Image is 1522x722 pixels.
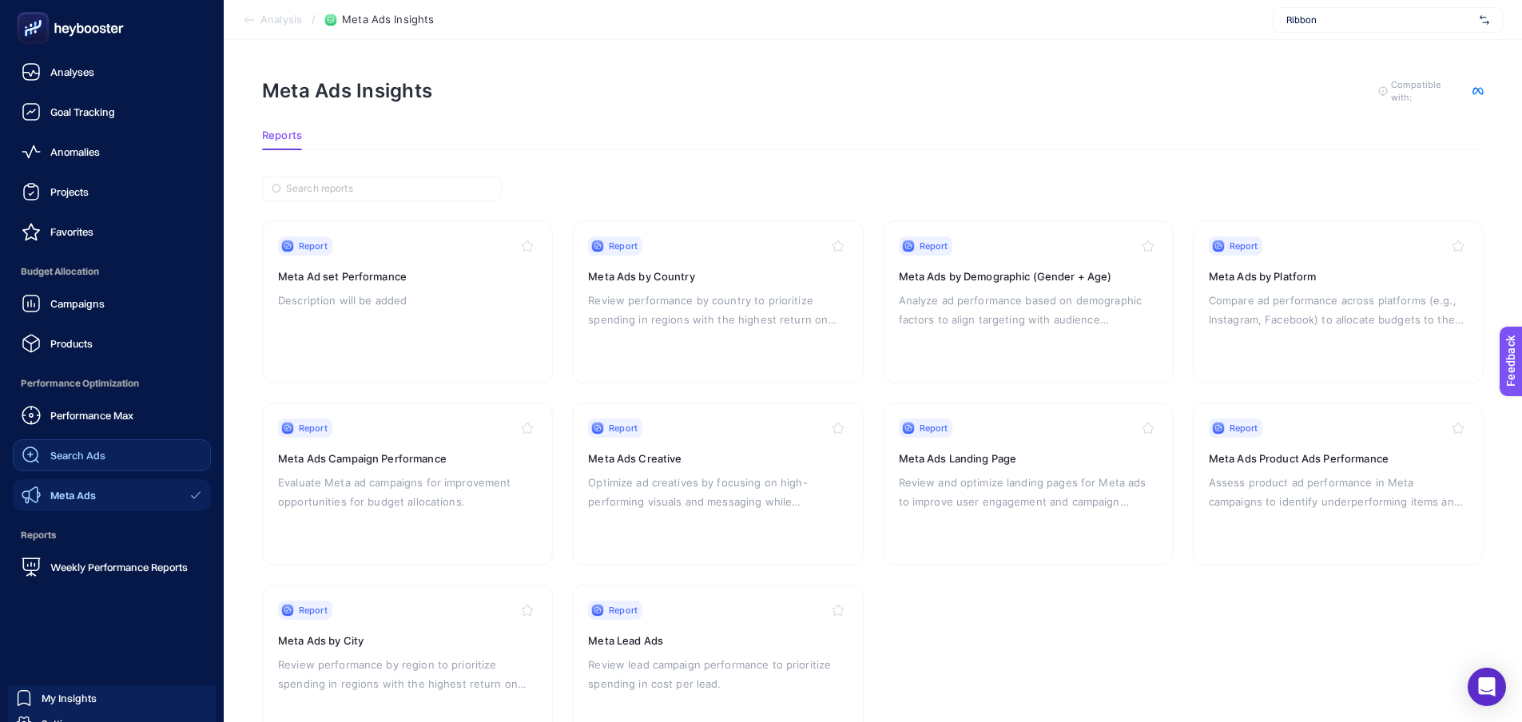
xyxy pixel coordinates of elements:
a: Meta Ads [13,479,211,511]
span: Report [920,240,948,252]
span: Favorites [50,225,93,238]
a: ReportMeta Ads Product Ads PerformanceAssess product ad performance in Meta campaigns to identify... [1193,403,1484,565]
span: Report [609,240,638,252]
h3: Meta Lead Ads [588,633,847,649]
span: Projects [50,185,89,198]
span: Analyses [50,65,94,78]
span: Anomalies [50,145,100,158]
span: Report [1230,422,1258,434]
span: Compatible with: [1391,78,1463,104]
p: Assess product ad performance in Meta campaigns to identify underperforming items and potential p... [1209,473,1468,511]
p: Review and optimize landing pages for Meta ads to improve user engagement and campaign results [899,473,1158,511]
p: Analyze ad performance based on demographic factors to align targeting with audience characterist... [899,291,1158,329]
a: Analyses [13,56,211,88]
span: Report [299,240,328,252]
a: ReportMeta Ads Landing PageReview and optimize landing pages for Meta ads to improve user engagem... [883,403,1174,565]
a: Products [13,327,211,359]
h3: Meta Ads Creative [588,450,847,466]
a: Favorites [13,216,211,248]
p: Optimize ad creatives by focusing on high-performing visuals and messaging while addressing low-c... [588,473,847,511]
span: Feedback [10,5,61,18]
span: Products [50,337,93,350]
h3: Meta Ad set Performance [278,268,537,284]
input: Search [286,183,492,195]
a: ReportMeta Ads Campaign PerformanceEvaluate Meta ad campaigns for improvement opportunities for b... [262,403,553,565]
a: My Insights [8,685,216,711]
span: Budget Allocation [13,256,211,288]
span: Search Ads [50,449,105,462]
span: Ribbon [1286,14,1473,26]
a: ReportMeta Ads by PlatformCompare ad performance across platforms (e.g., Instagram, Facebook) to ... [1193,220,1484,383]
span: Report [609,604,638,617]
span: Reports [13,519,211,551]
p: Review lead campaign performance to prioritize spending in cost per lead. [588,655,847,693]
a: Performance Max [13,399,211,431]
span: Reports [262,129,302,142]
span: Analysis [260,14,302,26]
span: Meta Ads [50,489,96,502]
a: Search Ads [13,439,211,471]
a: Anomalies [13,136,211,168]
a: ReportMeta Ad set PerformanceDescription will be added [262,220,553,383]
a: Weekly Performance Reports [13,551,211,583]
a: Goal Tracking [13,96,211,128]
span: Report [920,422,948,434]
a: Campaigns [13,288,211,319]
h3: Meta Ads Campaign Performance [278,450,537,466]
span: Performance Max [50,409,133,422]
div: Open Intercom Messenger [1468,668,1506,706]
span: Campaigns [50,297,105,310]
span: Weekly Performance Reports [50,561,188,573]
h3: Meta Ads Landing Page [899,450,1158,466]
span: Meta Ads Insights [342,14,434,26]
span: Report [609,422,638,434]
p: Description will be added [278,291,537,310]
h3: Meta Ads by Platform [1209,268,1468,284]
a: Projects [13,176,211,208]
button: Reports [262,129,302,150]
a: ReportMeta Ads by Demographic (Gender + Age)Analyze ad performance based on demographic factors t... [883,220,1174,383]
span: / [312,13,316,26]
h1: Meta Ads Insights [262,79,432,102]
p: Compare ad performance across platforms (e.g., Instagram, Facebook) to allocate budgets to the mo... [1209,291,1468,329]
h3: Meta Ads by Demographic (Gender + Age) [899,268,1158,284]
a: ReportMeta Ads CreativeOptimize ad creatives by focusing on high-performing visuals and messaging... [572,403,863,565]
span: Report [299,422,328,434]
span: Report [299,604,328,617]
span: Goal Tracking [50,105,115,118]
a: ReportMeta Ads by CountryReview performance by country to prioritize spending in regions with the... [572,220,863,383]
p: Review performance by country to prioritize spending in regions with the highest return on invest... [588,291,847,329]
p: Review performance by region to prioritize spending in regions with the highest return on investm... [278,655,537,693]
span: My Insights [42,692,97,704]
h3: Meta Ads Product Ads Performance [1209,450,1468,466]
p: Evaluate Meta ad campaigns for improvement opportunities for budget allocations. [278,473,537,511]
h3: Meta Ads by Country [588,268,847,284]
img: svg%3e [1480,12,1489,28]
span: Performance Optimization [13,367,211,399]
h3: Meta Ads by City [278,633,537,649]
span: Report [1230,240,1258,252]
